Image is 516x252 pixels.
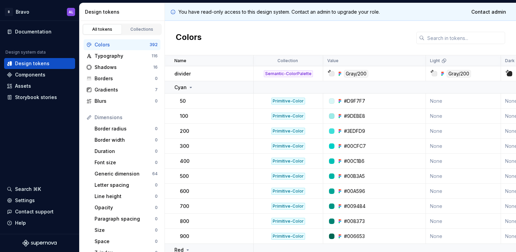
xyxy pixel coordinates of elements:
[92,168,160,179] a: Generic dimension64
[180,158,189,165] p: 400
[180,173,189,180] p: 500
[15,197,35,204] div: Settings
[471,9,506,15] span: Contact admin
[95,238,155,245] div: Space
[344,233,365,240] div: #006653
[4,206,75,217] button: Contact support
[15,186,41,193] div: Search ⌘K
[92,157,160,168] a: Font size0
[426,184,501,199] td: None
[271,158,305,165] div: Primitive-Color
[95,53,152,59] div: Typography
[4,81,75,92] a: Assets
[84,51,160,61] a: Typography116
[264,70,313,77] div: Semantic-ColorPalette
[426,124,501,139] td: None
[426,229,501,244] td: None
[4,26,75,37] a: Documentation
[271,143,305,150] div: Primitive-Color
[84,84,160,95] a: Gradients7
[84,39,160,50] a: Colors392
[4,58,75,69] a: Design tokens
[15,94,57,101] div: Storybook stories
[447,70,471,78] div: Gray/200
[69,9,73,15] div: AL
[85,9,162,15] div: Design tokens
[95,137,155,143] div: Border width
[15,71,45,78] div: Components
[180,188,189,195] p: 600
[95,193,155,200] div: Line height
[5,50,46,55] div: Design system data
[15,208,54,215] div: Contact support
[16,9,29,15] div: Bravo
[155,239,158,244] div: 0
[95,170,152,177] div: Generic dimension
[155,98,158,104] div: 0
[85,27,119,32] div: All tokens
[344,143,366,150] div: #00CFC7
[426,214,501,229] td: None
[84,73,160,84] a: Borders0
[344,70,368,78] div: Gray/200
[95,148,155,155] div: Duration
[95,159,155,166] div: Font size
[15,28,52,35] div: Documentation
[344,218,365,225] div: #008373
[15,83,31,89] div: Assets
[95,86,155,93] div: Gradients
[155,160,158,165] div: 0
[426,139,501,154] td: None
[426,94,501,109] td: None
[92,225,160,236] a: Size0
[344,158,364,165] div: #00C1B6
[84,96,160,107] a: Blurs0
[271,218,305,225] div: Primitive-Color
[271,173,305,180] div: Primitive-Color
[95,204,155,211] div: Opacity
[344,113,365,120] div: #9DEBE8
[174,58,186,64] p: Name
[152,171,158,177] div: 64
[15,60,49,67] div: Design tokens
[92,180,160,191] a: Letter spacing0
[4,92,75,103] a: Storybook stories
[271,128,305,135] div: Primitive-Color
[153,65,158,70] div: 16
[344,98,365,104] div: #D9F7F7
[92,213,160,224] a: Paragraph spacing0
[344,173,365,180] div: #00B3A5
[4,218,75,228] button: Help
[426,169,501,184] td: None
[180,113,188,120] p: 100
[271,98,305,104] div: Primitive-Color
[271,233,305,240] div: Primitive-Color
[426,109,501,124] td: None
[178,9,380,15] p: You have read-only access to this design system. Contact an admin to upgrade your role.
[271,203,305,210] div: Primitive-Color
[344,128,365,135] div: #3EDFD9
[5,8,13,16] div: B
[176,32,202,44] h2: Colors
[467,6,511,18] a: Contact admin
[95,215,155,222] div: Paragraph spacing
[95,182,155,188] div: Letter spacing
[4,184,75,195] button: Search ⌘K
[95,125,155,132] div: Border radius
[155,182,158,188] div: 0
[155,194,158,199] div: 0
[174,70,191,77] p: divider
[155,87,158,93] div: 7
[152,53,158,59] div: 116
[344,188,365,195] div: #00A596
[277,58,298,64] p: Collection
[430,58,440,64] p: Light
[271,113,305,120] div: Primitive-Color
[4,69,75,80] a: Components
[155,126,158,131] div: 0
[425,32,505,44] input: Search in tokens...
[180,128,189,135] p: 200
[180,203,189,210] p: 700
[23,240,57,247] svg: Supernova Logo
